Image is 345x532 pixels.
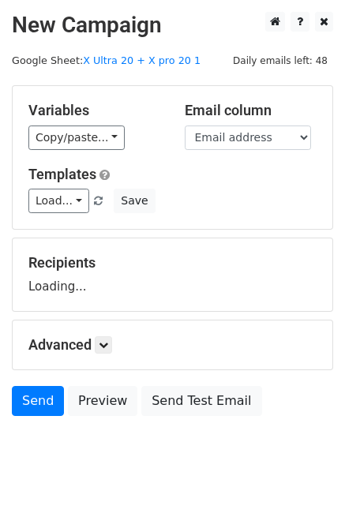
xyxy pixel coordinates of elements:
[12,54,201,66] small: Google Sheet:
[83,54,201,66] a: X Ultra 20 + X pro 20 1
[114,189,155,213] button: Save
[12,12,333,39] h2: New Campaign
[68,386,137,416] a: Preview
[12,386,64,416] a: Send
[28,254,317,272] h5: Recipients
[28,102,161,119] h5: Variables
[28,166,96,182] a: Templates
[185,102,317,119] h5: Email column
[141,386,261,416] a: Send Test Email
[227,54,333,66] a: Daily emails left: 48
[227,52,333,69] span: Daily emails left: 48
[28,336,317,354] h5: Advanced
[28,189,89,213] a: Load...
[28,126,125,150] a: Copy/paste...
[28,254,317,295] div: Loading...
